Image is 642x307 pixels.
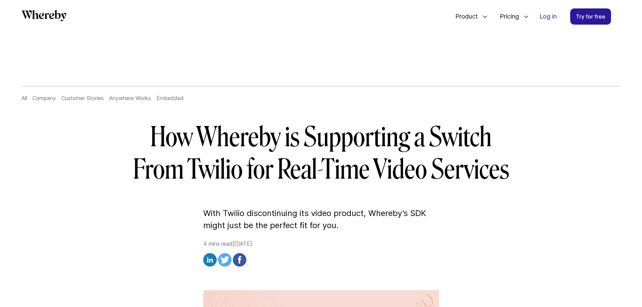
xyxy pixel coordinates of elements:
a: Anywhere Works [109,95,151,101]
a: Whereby [22,10,66,24]
a: All [22,95,27,101]
a: Embedded [156,95,184,101]
img: linkedin [203,253,217,267]
a: Log in [534,9,562,24]
span: Product [449,5,480,28]
a: Customer Stories [61,95,104,101]
svg: Whereby [22,10,66,21]
div: 4 mins read | [DATE] [203,240,439,269]
img: facebook [233,253,246,267]
img: twitter [218,253,232,267]
p: With Twilio discontinuing its video product, Whereby’s SDK might just be the perfect fit for you. [203,207,439,232]
a: Company [32,95,56,101]
a: Try for free [570,8,611,25]
h1: How Whereby is Supporting a Switch From Twilio for Real-Time Video Services [127,121,515,186]
span: Pricing [493,5,521,28]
